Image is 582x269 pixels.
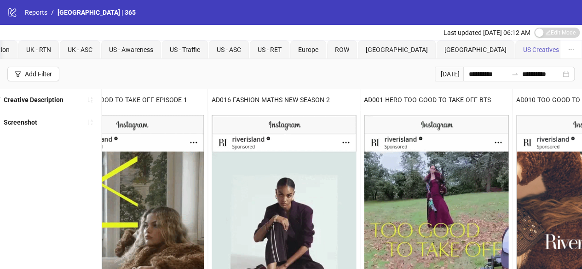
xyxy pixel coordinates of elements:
div: v 4.0.25 [26,15,45,22]
span: UK - RTN [26,46,51,53]
span: Last updated [DATE] 06:12 AM [444,29,530,36]
div: Keywords by Traffic [102,54,155,60]
span: [GEOGRAPHIC_DATA] [444,46,507,53]
b: Creative Description [4,96,63,103]
span: sort-ascending [87,119,93,126]
span: [GEOGRAPHIC_DATA] | 365 [58,9,136,16]
span: filter [15,71,21,77]
div: AD001-HERO-TOO-GOOD-TO-TAKE-OFF-BTS [360,89,512,111]
b: Screenshot [4,119,37,126]
div: AD016-FASHION-MATHS-NEW-SEASON-2 [208,89,360,111]
span: US - ASC [217,46,241,53]
div: Add Filter [25,70,52,78]
span: US - RET [258,46,282,53]
span: ROW [335,46,349,53]
div: AD002-TOO-GOOD-TO-TAKE-OFF-EPISODE-1 [56,89,207,111]
span: US - Traffic [170,46,200,53]
div: Domain Overview [35,54,82,60]
span: to [511,70,519,78]
a: Reports [23,7,49,17]
span: swap-right [511,70,519,78]
img: website_grey.svg [15,24,22,31]
span: US - Awareness [109,46,153,53]
span: [GEOGRAPHIC_DATA] [366,46,428,53]
div: Domain: [DOMAIN_NAME] [24,24,101,31]
span: US Creatives [523,46,559,53]
button: Add Filter [7,67,59,81]
button: ellipsis [560,40,582,59]
img: tab_domain_overview_orange.svg [25,53,32,61]
img: tab_keywords_by_traffic_grey.svg [92,53,99,61]
span: Europe [298,46,318,53]
span: UK - ASC [68,46,92,53]
span: ellipsis [568,46,574,53]
span: sort-ascending [87,97,93,103]
div: [DATE] [435,67,463,81]
img: logo_orange.svg [15,15,22,22]
li: / [51,7,54,17]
